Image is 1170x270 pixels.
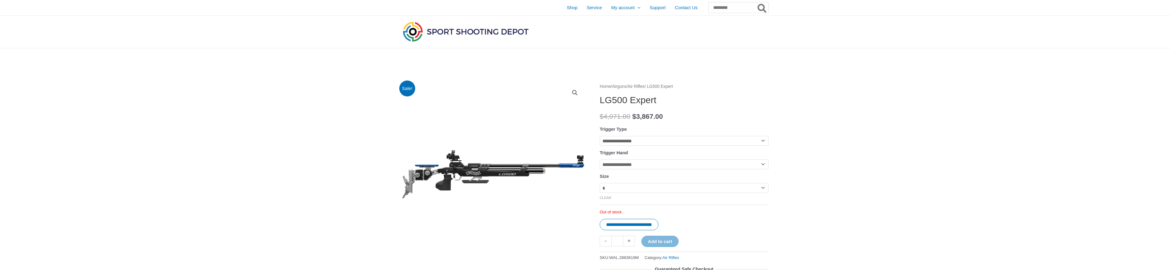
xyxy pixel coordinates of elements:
[632,113,663,120] bdi: 3,867.00
[600,126,627,132] label: Trigger Type
[600,209,769,215] p: Out of stock
[569,87,580,98] a: View full-screen image gallery
[600,174,609,179] label: Size
[399,81,415,97] span: Sale!
[600,196,611,200] a: Clear options
[609,255,639,260] span: WAL.2883619M
[611,236,623,246] input: Product quantity
[600,84,611,89] a: Home
[612,84,627,89] a: Airguns
[641,236,678,247] button: Add to cart
[600,95,769,106] h1: LG500 Expert
[600,236,611,246] a: -
[756,2,768,13] button: Search
[600,254,639,261] span: SKU:
[600,113,604,120] span: $
[623,236,635,246] a: +
[632,113,636,120] span: $
[600,113,630,120] bdi: 4,071.00
[600,150,628,155] label: Trigger Hand
[662,255,679,260] a: Air Rifles
[628,84,644,89] a: Air Rifles
[600,83,769,91] nav: Breadcrumb
[645,254,679,261] span: Category:
[401,20,530,43] img: Sport Shooting Depot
